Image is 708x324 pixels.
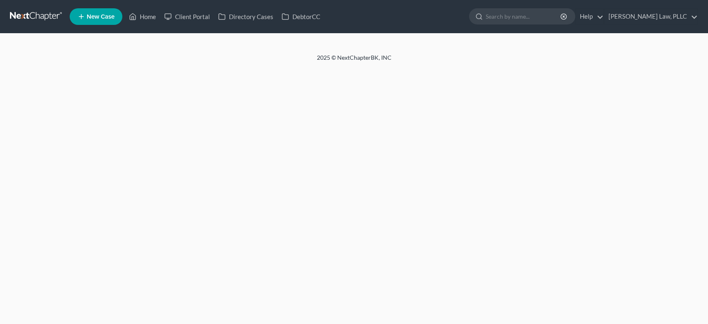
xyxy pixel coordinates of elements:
div: 2025 © NextChapterBK, INC [118,54,591,68]
span: New Case [87,14,114,20]
a: Client Portal [160,9,214,24]
a: Home [125,9,160,24]
a: DebtorCC [277,9,324,24]
input: Search by name... [486,9,562,24]
a: Help [576,9,603,24]
a: Directory Cases [214,9,277,24]
a: [PERSON_NAME] Law, PLLC [604,9,698,24]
